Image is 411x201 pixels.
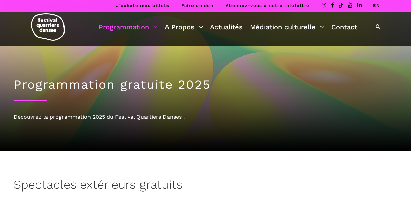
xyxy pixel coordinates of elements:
a: A Propos [165,21,203,33]
a: Contact [331,21,357,33]
a: Médiation culturelle [250,21,325,33]
a: Abonnez-vous à notre infolettre [226,3,309,8]
img: logo-fqd-med [31,13,65,41]
h3: Spectacles extérieurs gratuits [14,178,182,195]
h1: Programmation gratuite 2025 [14,77,397,92]
div: Découvrez la programmation 2025 du Festival Quartiers Danses ! [14,113,397,121]
a: Faire un don [181,3,213,8]
a: EN [373,3,380,8]
a: J’achète mes billets [116,3,169,8]
a: Actualités [210,21,243,33]
a: Programmation [99,21,158,33]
